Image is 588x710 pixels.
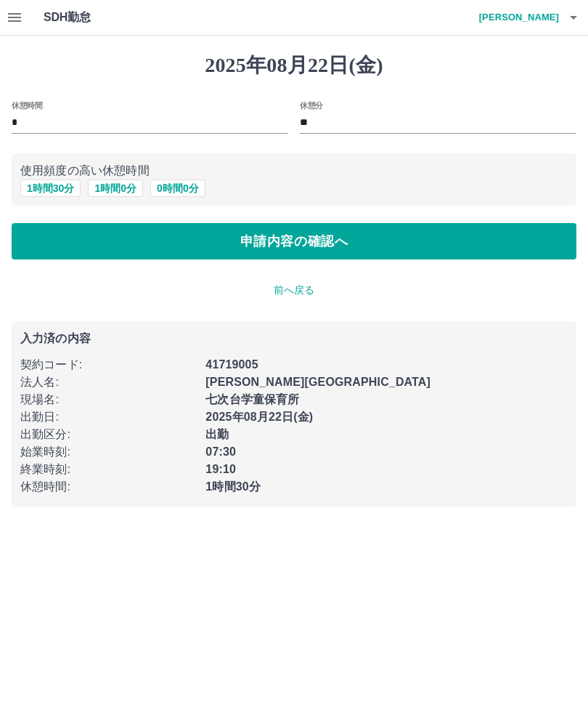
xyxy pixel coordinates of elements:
[205,480,261,493] b: 1時間30分
[205,376,430,388] b: [PERSON_NAME][GEOGRAPHIC_DATA]
[205,358,258,371] b: 41719005
[205,428,229,440] b: 出勤
[205,463,236,475] b: 19:10
[20,162,568,179] p: 使用頻度の高い休憩時間
[88,179,143,197] button: 1時間0分
[20,391,197,408] p: 現場名 :
[205,411,313,423] b: 2025年08月22日(金)
[150,179,205,197] button: 0時間0分
[20,461,197,478] p: 終業時刻 :
[20,356,197,374] p: 契約コード :
[205,445,236,458] b: 07:30
[20,478,197,496] p: 休憩時間 :
[20,374,197,391] p: 法人名 :
[20,333,568,344] p: 入力済の内容
[12,283,576,298] p: 前へ戻る
[12,53,576,78] h1: 2025年08月22日(金)
[300,100,323,110] label: 休憩分
[12,100,42,110] label: 休憩時間
[20,179,81,197] button: 1時間30分
[20,443,197,461] p: 始業時刻 :
[20,426,197,443] p: 出勤区分 :
[205,393,299,406] b: 七次台学童保育所
[12,223,576,259] button: 申請内容の確認へ
[20,408,197,426] p: 出勤日 :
